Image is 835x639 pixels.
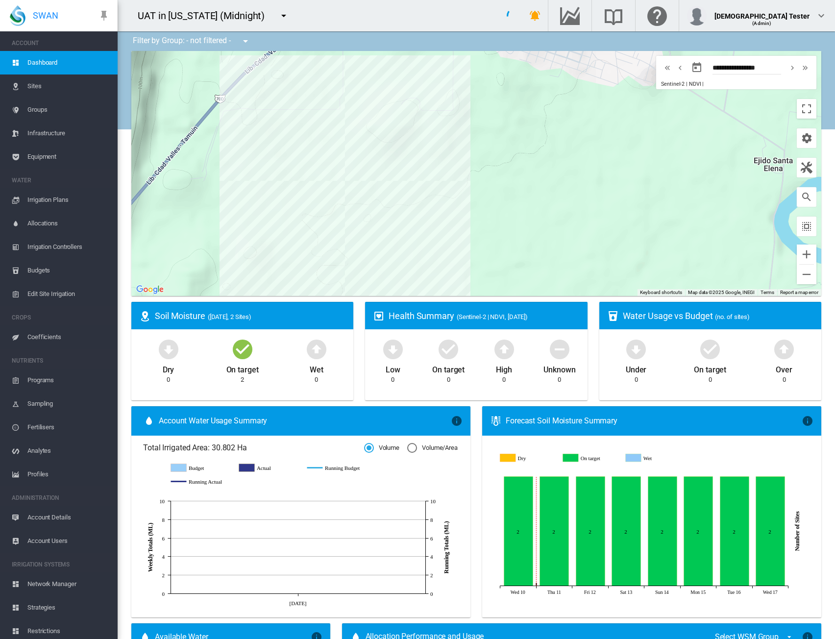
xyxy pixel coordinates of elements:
span: Strategies [27,596,110,619]
div: On target [694,361,726,375]
span: NUTRIENTS [12,353,110,369]
button: Keyboard shortcuts [640,289,682,296]
button: Zoom out [797,265,816,284]
md-icon: Search the knowledge base [602,10,625,22]
span: ACCOUNT [12,35,110,51]
div: Low [386,361,400,375]
md-icon: icon-arrow-up-bold-circle [492,337,516,361]
span: | [702,81,704,87]
span: Edit Site Irrigation [27,282,110,306]
a: Terms [761,290,774,295]
div: Under [626,361,647,375]
md-icon: icon-chevron-double-right [800,62,810,74]
div: 2 [241,375,244,384]
g: On target [564,454,619,463]
div: 0 [635,375,638,384]
span: ADMINISTRATION [12,490,110,506]
tspan: Sun 14 [655,590,669,595]
span: Map data ©2025 Google, INEGI [688,290,755,295]
span: Profiles [27,463,110,486]
g: Dry [500,454,556,463]
div: Filter by Group: - not filtered - [125,31,258,51]
div: 0 [709,375,712,384]
md-icon: icon-pin [98,10,110,22]
div: On target [226,361,259,375]
div: 0 [558,375,561,384]
tspan: Number of Sites [794,511,801,551]
a: Report a map error [780,290,818,295]
div: Soil Moisture [155,310,345,322]
div: 0 [502,375,506,384]
span: SWAN [33,9,58,22]
g: Budget [171,464,229,472]
a: Open this area in Google Maps (opens a new window) [134,283,166,296]
md-icon: icon-magnify [801,191,812,203]
tspan: 8 [430,517,433,523]
g: On target Sep 10, 2025 2 [504,477,533,586]
g: Actual [239,464,297,472]
span: CROPS [12,310,110,325]
md-icon: icon-arrow-down-bold-circle [624,337,648,361]
button: icon-chevron-left [674,62,687,74]
md-icon: icon-heart-box-outline [373,310,385,322]
div: UAT in [US_STATE] (Midnight) [138,9,273,23]
tspan: Fri 12 [584,590,596,595]
div: Water Usage vs Budget [623,310,813,322]
button: icon-menu-down [236,31,255,51]
tspan: Sat 13 [620,590,633,595]
span: Allocations [27,212,110,235]
g: Running Actual [171,477,229,486]
span: Irrigation Controllers [27,235,110,259]
md-icon: icon-cup-water [607,310,619,322]
g: On target Sep 12, 2025 2 [576,477,605,586]
md-icon: icon-chevron-double-left [662,62,673,74]
div: [DEMOGRAPHIC_DATA] Tester [714,7,810,17]
span: (Sentinel-2 | NDVI, [DATE]) [457,313,528,320]
span: WATER [12,172,110,188]
tspan: 10 [430,498,436,504]
md-icon: icon-arrow-down-bold-circle [157,337,180,361]
md-icon: icon-information [451,415,463,427]
md-icon: icon-select-all [801,221,812,232]
g: On target Sep 17, 2025 2 [756,477,785,586]
md-icon: icon-menu-down [240,35,251,47]
tspan: 4 [430,554,433,560]
span: (Admin) [752,21,771,26]
button: icon-magnify [797,187,816,207]
span: ([DATE], 2 Sites) [208,313,251,320]
div: Unknown [543,361,575,375]
md-icon: icon-chevron-down [815,10,827,22]
g: On target Sep 14, 2025 2 [648,477,677,586]
tspan: [DATE] [290,600,307,606]
button: icon-chevron-right [786,62,799,74]
img: Google [134,283,166,296]
span: Fertilisers [27,416,110,439]
button: icon-chevron-double-left [661,62,674,74]
g: Wet [627,454,683,463]
g: On target Sep 16, 2025 2 [720,477,749,586]
tspan: Mon 15 [691,590,706,595]
button: icon-bell-ring [525,6,545,25]
md-icon: icon-checkbox-marked-circle [698,337,722,361]
span: Account Water Usage Summary [159,416,451,426]
span: Infrastructure [27,122,110,145]
button: md-calendar [687,58,707,77]
span: Equipment [27,145,110,169]
g: On target Sep 15, 2025 2 [684,477,713,586]
md-icon: icon-arrow-down-bold-circle [381,337,405,361]
tspan: Thu 11 [547,590,561,595]
span: Network Manager [27,572,110,596]
span: Sites [27,74,110,98]
div: Over [776,361,792,375]
md-icon: icon-minus-circle [548,337,571,361]
md-radio-button: Volume/Area [407,443,458,453]
md-icon: icon-thermometer-lines [490,415,502,427]
div: Dry [163,361,174,375]
div: On target [432,361,465,375]
span: (no. of sites) [715,313,750,320]
div: 0 [447,375,450,384]
button: Toggle fullscreen view [797,99,816,119]
tspan: Weekly Totals (ML) [147,523,154,572]
md-icon: icon-bell-ring [529,10,541,22]
md-radio-button: Volume [364,443,399,453]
